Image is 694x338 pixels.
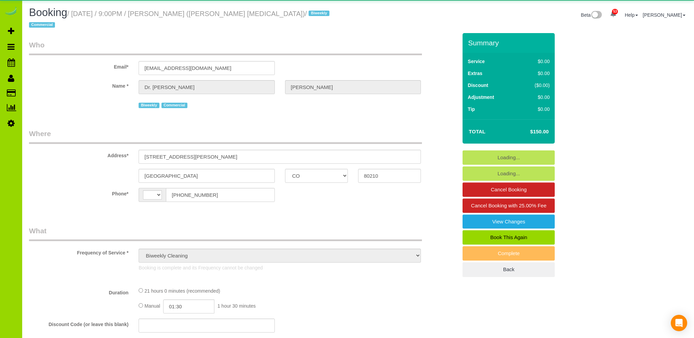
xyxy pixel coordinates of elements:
span: Cancel Booking with 25.00% Fee [471,203,547,208]
input: First Name* [139,80,274,94]
legend: What [29,226,422,241]
input: Phone* [166,188,274,202]
h4: $150.00 [510,129,549,135]
strong: Total [469,129,485,134]
label: Name * [24,80,133,89]
a: 53 [607,7,620,22]
span: 1 hour 30 minutes [217,303,256,309]
small: / [DATE] / 9:00PM / [PERSON_NAME] ([PERSON_NAME] [MEDICAL_DATA]) [29,10,331,29]
span: 53 [612,9,618,14]
label: Phone* [24,188,133,197]
input: Last Name* [285,80,421,94]
div: Open Intercom Messenger [671,315,687,331]
img: Automaid Logo [4,7,18,16]
label: Address* [24,150,133,159]
span: Commercial [29,22,55,28]
span: Commercial [161,103,187,108]
span: Booking [29,6,67,18]
input: City* [139,169,274,183]
label: Service [468,58,485,65]
a: Back [463,262,555,277]
legend: Who [29,40,422,55]
label: Frequency of Service * [24,247,133,256]
a: [PERSON_NAME] [643,12,685,18]
div: $0.00 [520,106,550,113]
a: View Changes [463,215,555,229]
label: Discount Code (or leave this blank) [24,319,133,328]
a: Cancel Booking [463,182,555,197]
label: Discount [468,82,488,89]
h3: Summary [468,39,551,47]
a: Help [625,12,638,18]
span: 21 hours 0 minutes (recommended) [144,288,220,294]
a: Cancel Booking with 25.00% Fee [463,199,555,213]
span: Biweekly [309,11,329,16]
label: Email* [24,61,133,70]
a: Beta [581,12,602,18]
legend: Where [29,129,422,144]
div: $0.00 [520,70,550,77]
span: Manual [144,303,160,309]
p: Booking is complete and its Frequency cannot be changed [139,264,421,271]
input: Email* [139,61,274,75]
label: Adjustment [468,94,494,101]
img: New interface [591,11,602,20]
span: Biweekly [139,103,159,108]
label: Duration [24,287,133,296]
div: $0.00 [520,94,550,101]
div: ($0.00) [520,82,550,89]
label: Tip [468,106,475,113]
input: Zip Code* [358,169,421,183]
label: Extras [468,70,482,77]
a: Book This Again [463,230,555,245]
div: $0.00 [520,58,550,65]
